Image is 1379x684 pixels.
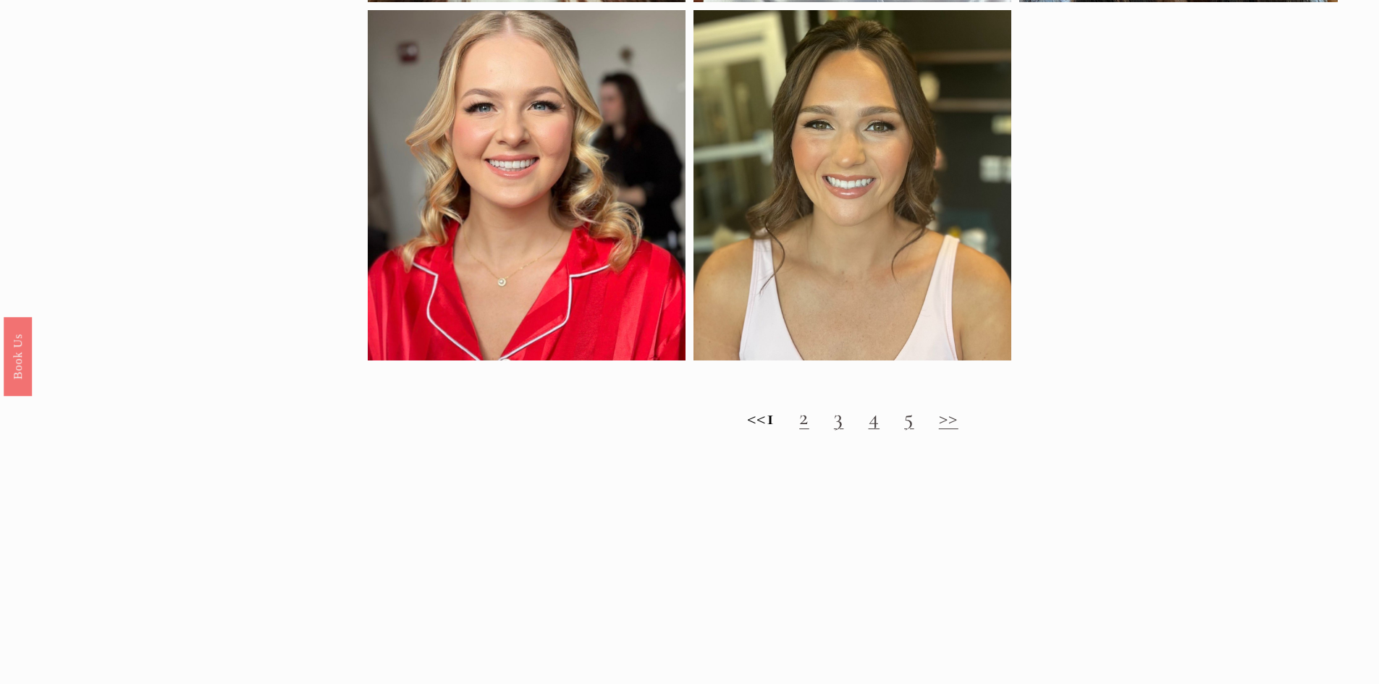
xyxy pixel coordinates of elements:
strong: 1 [767,404,775,431]
h2: << [368,405,1338,431]
a: 4 [869,404,880,431]
a: 2 [799,404,809,431]
a: >> [939,404,958,431]
a: 3 [834,404,844,431]
a: 5 [904,404,914,431]
a: Book Us [4,316,32,395]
